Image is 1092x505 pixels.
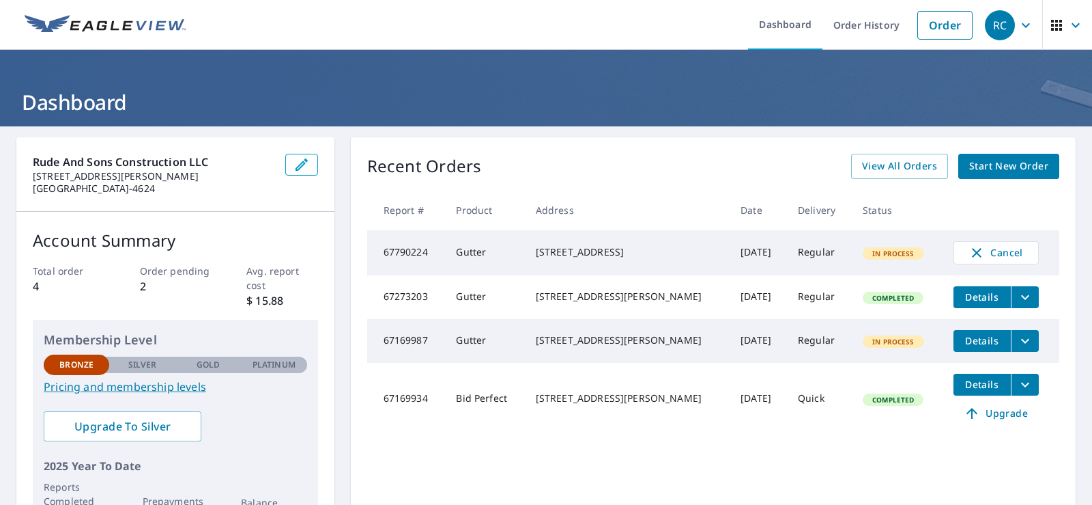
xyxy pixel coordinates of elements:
td: Bid Perfect [445,363,524,435]
div: [STREET_ADDRESS][PERSON_NAME] [536,333,719,347]
td: Regular [787,319,852,363]
p: 2 [140,278,211,295]
button: filesDropdownBtn-67169987 [1011,330,1039,352]
p: [GEOGRAPHIC_DATA]-4624 [33,182,274,195]
td: Gutter [445,230,524,275]
div: [STREET_ADDRESS][PERSON_NAME] [536,392,719,405]
button: detailsBtn-67169987 [953,330,1011,352]
p: Total order [33,264,104,278]
p: Rude and Sons Construction LLC [33,154,274,170]
div: [STREET_ADDRESS] [536,245,719,259]
button: detailsBtn-67273203 [953,286,1011,308]
span: Cancel [968,245,1024,261]
a: Upgrade To Silver [44,411,201,441]
span: Details [962,290,1003,303]
td: 67273203 [367,275,446,319]
div: [STREET_ADDRESS][PERSON_NAME] [536,290,719,303]
button: filesDropdownBtn-67169934 [1011,374,1039,396]
td: 67790224 [367,230,446,275]
button: Cancel [953,241,1039,264]
p: Gold [197,359,220,371]
th: Product [445,190,524,230]
th: Address [525,190,730,230]
td: Gutter [445,275,524,319]
span: Upgrade To Silver [55,419,190,434]
td: [DATE] [730,230,787,275]
th: Status [852,190,943,230]
span: In Process [864,249,923,258]
p: 2025 Year To Date [44,458,307,474]
span: Completed [864,293,922,303]
td: Quick [787,363,852,435]
span: Upgrade [962,405,1031,422]
p: 4 [33,278,104,295]
a: Upgrade [953,402,1039,424]
h1: Dashboard [16,88,1076,116]
a: Start New Order [958,154,1059,179]
td: [DATE] [730,363,787,435]
span: Details [962,378,1003,391]
p: $ 15.88 [246,292,317,309]
button: filesDropdownBtn-67273203 [1011,286,1039,308]
a: Order [917,11,973,40]
p: Recent Orders [367,154,482,179]
span: View All Orders [862,158,937,175]
div: RC [985,10,1015,40]
td: Gutter [445,319,524,363]
th: Report # [367,190,446,230]
td: 67169987 [367,319,446,363]
span: Details [962,334,1003,347]
th: Date [730,190,787,230]
th: Delivery [787,190,852,230]
p: Account Summary [33,228,318,253]
a: View All Orders [851,154,948,179]
td: Regular [787,275,852,319]
a: Pricing and membership levels [44,379,307,395]
span: In Process [864,337,923,346]
p: [STREET_ADDRESS][PERSON_NAME] [33,170,274,182]
p: Avg. report cost [246,264,317,292]
p: Silver [128,359,157,371]
p: Platinum [253,359,296,371]
img: EV Logo [25,15,186,36]
td: [DATE] [730,319,787,363]
td: [DATE] [730,275,787,319]
p: Membership Level [44,331,307,349]
td: Regular [787,230,852,275]
span: Start New Order [969,158,1048,175]
p: Bronze [59,359,94,371]
td: 67169934 [367,363,446,435]
span: Completed [864,395,922,405]
button: detailsBtn-67169934 [953,374,1011,396]
p: Order pending [140,264,211,278]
